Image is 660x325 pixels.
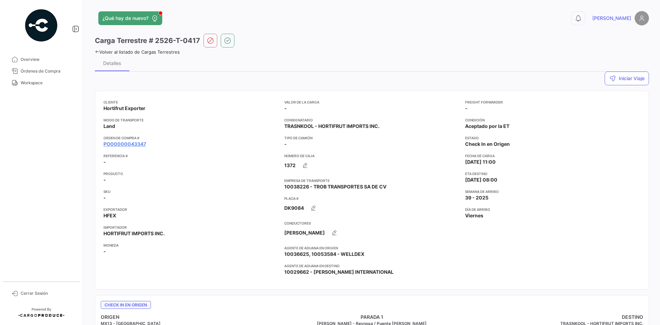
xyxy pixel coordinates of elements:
[465,189,640,194] app-card-info-title: Semana de Arribo
[282,314,462,321] h4: PARADA 1
[103,225,279,230] app-card-info-title: Importador
[284,135,460,141] app-card-info-title: Tipo de Camión
[462,314,643,321] h4: DESTINO
[103,189,279,194] app-card-info-title: SKU
[103,105,145,112] span: Hortifrut Exporter
[465,176,497,183] span: [DATE] 08:00
[284,153,460,159] app-card-info-title: Número de Caja
[24,8,58,43] img: powered-by.png
[284,229,325,236] span: [PERSON_NAME]
[103,99,279,105] app-card-info-title: Cliente
[21,68,74,74] span: Órdenes de Compra
[103,248,106,255] span: -
[103,60,121,66] div: Detalles
[284,269,394,275] span: 10029662 - [PERSON_NAME] INTERNATIONAL
[592,15,631,22] span: [PERSON_NAME]
[284,141,287,148] span: -
[103,230,165,237] span: HORTIFRUT IMPORTS INC.
[465,212,483,219] span: Viernes
[284,251,364,258] span: 10036625, 10053584 - WELLDEX
[465,135,640,141] app-card-info-title: Estado
[284,178,460,183] app-card-info-title: Empresa de Transporte
[5,77,77,89] a: Workspace
[284,105,287,112] span: -
[103,171,279,176] app-card-info-title: Producto
[103,117,279,123] app-card-info-title: Modo de Transporte
[284,220,460,226] app-card-info-title: Conductores
[103,141,146,148] a: PO00000043347
[284,183,386,190] span: 10038226 - TROB TRANSPORTES SA DE CV
[5,54,77,65] a: Overview
[98,11,162,25] button: ¿Qué hay de nuevo?
[465,159,496,165] span: [DATE] 11:00
[103,135,279,141] app-card-info-title: Orden de Compra #
[103,153,279,159] app-card-info-title: Referencia #
[284,123,379,130] span: TRASNKOOL - HORTIFRUT IMPORTS INC.
[284,196,460,201] app-card-info-title: Placa #
[465,123,509,130] span: Aceptado por la ET
[95,36,200,45] h3: Carga Terrestre # 2526-T-0417
[465,105,467,112] span: -
[465,117,640,123] app-card-info-title: Condición
[103,194,106,201] span: -
[21,56,74,63] span: Overview
[284,99,460,105] app-card-info-title: Valor de la Carga
[101,314,282,321] h4: ORIGEN
[284,117,460,123] app-card-info-title: Consignatario
[103,159,106,165] span: -
[103,176,106,183] span: -
[284,205,304,212] span: DK9084
[465,194,488,201] span: 39 - 2025
[465,171,640,176] app-card-info-title: ETA Destino
[101,301,151,309] span: Check In en Origen
[465,141,510,148] span: Check In en Origen
[637,302,653,318] iframe: Intercom live chat
[103,242,279,248] app-card-info-title: Moneda
[635,11,649,25] img: placeholder-user.png
[605,72,649,85] button: Iniciar Viaje
[465,153,640,159] app-card-info-title: Fecha de carga
[284,245,460,251] app-card-info-title: Agente de Aduana en Origen
[284,263,460,269] app-card-info-title: Agente de Aduana en Destino
[103,207,279,212] app-card-info-title: Exportador
[21,290,74,296] span: Cerrar Sesión
[103,123,115,130] span: Land
[95,49,180,55] a: Volver al listado de Cargas Terrestres
[102,15,148,22] span: ¿Qué hay de nuevo?
[465,99,640,105] app-card-info-title: Freight Forwarder
[5,65,77,77] a: Órdenes de Compra
[103,212,116,219] span: HFEX
[465,207,640,212] app-card-info-title: Día de Arribo
[21,80,74,86] span: Workspace
[284,162,296,169] span: 1372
